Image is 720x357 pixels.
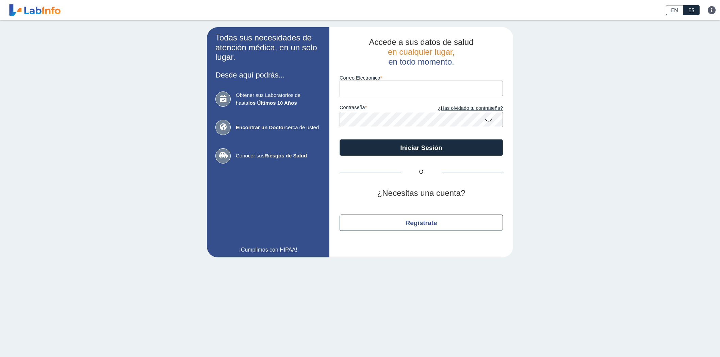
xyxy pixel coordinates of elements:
span: O [401,168,442,176]
iframe: Help widget launcher [659,330,713,350]
h3: Desde aquí podrás... [215,71,321,79]
label: contraseña [340,105,421,112]
span: cerca de usted [236,124,321,132]
span: en cualquier lugar, [388,47,455,56]
a: ¿Has olvidado tu contraseña? [421,105,503,112]
button: Iniciar Sesión [340,139,503,156]
span: Conocer sus [236,152,321,160]
a: ¡Cumplimos con HIPAA! [215,246,321,254]
h2: ¿Necesitas una cuenta? [340,188,503,198]
a: ES [683,5,700,15]
span: en todo momento. [388,57,454,66]
b: Encontrar un Doctor [236,124,285,130]
a: EN [666,5,683,15]
span: Accede a sus datos de salud [369,37,474,47]
button: Regístrate [340,215,503,231]
span: Obtener sus Laboratorios de hasta [236,91,321,107]
label: Correo Electronico [340,75,503,81]
h2: Todas sus necesidades de atención médica, en un solo lugar. [215,33,321,62]
b: Riesgos de Salud [264,153,307,158]
b: los Últimos 10 Años [248,100,297,106]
